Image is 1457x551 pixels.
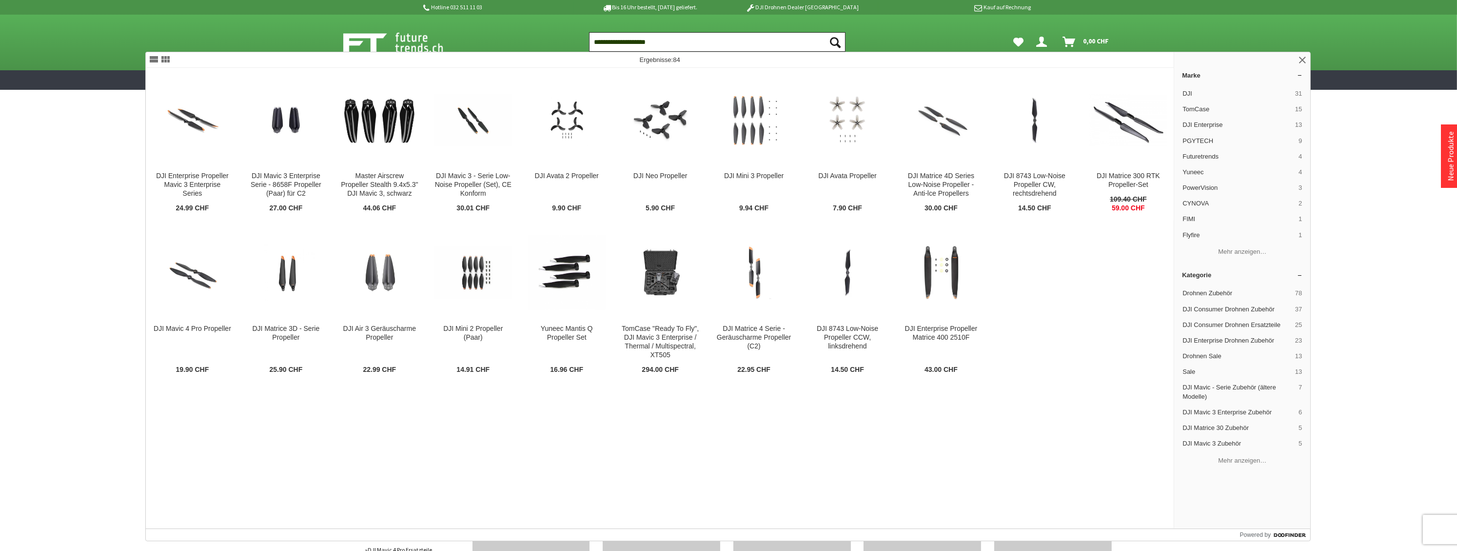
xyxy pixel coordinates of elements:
[1182,231,1295,240] span: Flyfire
[1059,32,1114,52] a: Warenkorb
[552,204,581,213] span: 9.90 CHF
[1018,204,1051,213] span: 14.50 CHF
[801,221,894,382] a: DJI 8743 Low-Noise Propeller CCW, linksdrehend DJI 8743 Low-Noise Propeller CCW, linksdrehend 14....
[427,68,520,221] a: DJI Mavic 3 - Serie Low-Noise Propeller (Set), CE Konform DJI Mavic 3 - Serie Low-Noise Propeller...
[1182,184,1295,192] span: PowerVision
[270,204,303,213] span: 27.00 CHF
[622,247,699,299] img: TomCase "Ready To Fly", DJI Mavic 3 Enterprise / Thermal / Multispectral, XT505
[1182,289,1291,298] span: Drohnen Zubehör
[715,172,793,181] div: DJI Mini 3 Propeller
[528,172,606,181] div: DJI Avata 2 Propeller
[1295,289,1302,298] span: 78
[1182,352,1291,361] span: Drohnen Sale
[895,221,988,382] a: DJI Enterprise Propeller Matrice 400 2510F DJI Enterprise Propeller Matrice 400 2510F 43.00 CHF
[878,1,1030,13] p: Kauf auf Rechnung
[247,325,325,342] div: DJI Matrice 3D - Serie Propeller
[1182,89,1291,98] span: DJI
[333,68,426,221] a: Master Airscrew Propeller Stealth 9.4x5.3" DJI Mavic 3, schwarz Master Airscrew Propeller Stealth...
[1182,367,1291,376] span: Sale
[614,221,707,382] a: TomCase "Ready To Fly", DJI Mavic 3 Enterprise / Thermal / Multispectral, XT505 TomCase "Ready To...
[154,244,231,302] img: DJI Mavic 4 Pro Propeller
[363,204,396,213] span: 44.06 CHF
[434,325,512,342] div: DJI Mini 2 Propeller (Paar)
[925,366,958,374] span: 43.00 CHF
[925,204,958,213] span: 30.00 CHF
[809,325,886,351] div: DJI 8743 Low-Noise Propeller CCW, linksdrehend
[622,325,699,360] div: TomCase "Ready To Fly", DJI Mavic 3 Enterprise / Thermal / Multispectral, XT505
[726,1,878,13] p: DJI Drohnen Dealer [GEOGRAPHIC_DATA]
[1174,267,1310,283] a: Kategorie
[456,204,490,213] span: 30.01 CHF
[825,32,846,52] button: Suchen
[1182,305,1291,314] span: DJI Consumer Drohnen Zubehör
[1182,105,1291,114] span: TomCase
[715,89,793,151] img: DJI Mini 3 Propeller
[434,172,512,198] div: DJI Mavic 3 - Serie Low-Noise Propeller (Set), CE Konform
[715,325,793,351] div: DJI Matrice 4 Serie - Geräuscharme Propeller (C2)
[673,56,680,63] span: 84
[1110,195,1146,204] span: 109.40 CHF
[1295,352,1302,361] span: 13
[1182,439,1295,448] span: DJI Mavic 3 Zubehör
[1299,184,1302,192] span: 3
[343,30,465,55] img: Shop Futuretrends - zur Startseite wechseln
[1182,383,1295,401] span: DJI Mavic - Serie Zubehör (ältere Modelle)
[427,221,520,382] a: DJI Mini 2 Propeller (Paar) DJI Mini 2 Propeller (Paar) 14.91 CHF
[247,172,325,198] div: DJI Mavic 3 Enterprise Serie - 8658F Propeller (Paar) für C2
[176,366,209,374] span: 19.90 CHF
[1008,32,1028,52] a: Meine Favoriten
[146,68,239,221] a: DJI Enterprise Propeller Mavic 3 Enterprise Series DJI Enterprise Propeller Mavic 3 Enterprise Se...
[622,87,699,153] img: DJI Neo Propeller
[1182,336,1291,345] span: DJI Enterprise Drohnen Zubehör
[996,91,1074,149] img: DJI 8743 Low-Noise Propeller CW, rechtsdrehend
[1182,321,1291,329] span: DJI Consumer Drohnen Ersatzteile
[903,91,980,149] img: DJI Matrice 4D Series Low-Noise Propeller - Anti-lce Propellers
[1082,68,1175,221] a: DJI Matrice 300 RTK Propeller-Set DJI Matrice 300 RTK Propeller-Set 109.40 CHF 59.00 CHF
[1182,215,1295,224] span: FIMI
[247,92,325,148] img: DJI Mavic 3 Enterprise Serie - 8658F Propeller (Paar) für C2
[341,172,418,198] div: Master Airscrew Propeller Stealth 9.4x5.3" DJI Mavic 3, schwarz
[1299,439,1302,448] span: 5
[1299,137,1302,145] span: 9
[622,172,699,181] div: DJI Neo Propeller
[1299,215,1302,224] span: 1
[341,325,418,342] div: DJI Air 3 Geräuscharme Propeller
[1182,152,1295,161] span: Futuretrends
[1295,121,1302,129] span: 13
[1178,452,1306,469] button: Mehr anzeigen…
[1112,204,1145,213] span: 59.00 CHF
[341,96,418,144] img: Master Airscrew Propeller Stealth 9.4x5.3" DJI Mavic 3, schwarz
[1295,89,1302,98] span: 31
[1299,168,1302,177] span: 4
[1295,336,1302,345] span: 23
[528,236,606,309] img: Yuneec Mantis Q Propeller Set
[239,68,333,221] a: DJI Mavic 3 Enterprise Serie - 8658F Propeller (Paar) für C2 DJI Mavic 3 Enterprise Serie - 8658F...
[520,221,613,382] a: Yuneec Mantis Q Propeller Set Yuneec Mantis Q Propeller Set 16.96 CHF
[737,366,770,374] span: 22.95 CHF
[528,325,606,342] div: Yuneec Mantis Q Propeller Set
[642,366,678,374] span: 294.00 CHF
[434,94,512,146] img: DJI Mavic 3 - Serie Low-Noise Propeller (Set), CE Konform
[809,172,886,181] div: DJI Avata Propeller
[573,1,726,13] p: Bis 16 Uhr bestellt, [DATE] geliefert.
[1182,199,1295,208] span: CYNOVA
[1299,424,1302,432] span: 5
[333,221,426,382] a: DJI Air 3 Geräuscharme Propeller DJI Air 3 Geräuscharme Propeller 22.99 CHF
[520,68,613,221] a: DJI Avata 2 Propeller DJI Avata 2 Propeller 9.90 CHF
[996,172,1074,198] div: DJI 8743 Low-Noise Propeller CW, rechtsdrehend
[903,325,980,342] div: DJI Enterprise Propeller Matrice 400 2510F
[1174,68,1310,83] a: Marke
[1299,199,1302,208] span: 2
[614,68,707,221] a: DJI Neo Propeller DJI Neo Propeller 5.90 CHF
[1295,105,1302,114] span: 15
[895,68,988,221] a: DJI Matrice 4D Series Low-Noise Propeller - Anti-lce Propellers DJI Matrice 4D Series Low-Noise P...
[589,32,846,52] input: Produkt, Marke, Kategorie, EAN, Artikelnummer…
[640,56,680,63] span: Ergebnisse:
[988,68,1082,221] a: DJI 8743 Low-Noise Propeller CW, rechtsdrehend DJI 8743 Low-Noise Propeller CW, rechtsdrehend 14....
[247,245,325,301] img: DJI Matrice 3D - Serie Propeller
[1299,152,1302,161] span: 4
[1299,231,1302,240] span: 1
[809,89,886,151] img: DJI Avata Propeller
[1299,408,1302,417] span: 6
